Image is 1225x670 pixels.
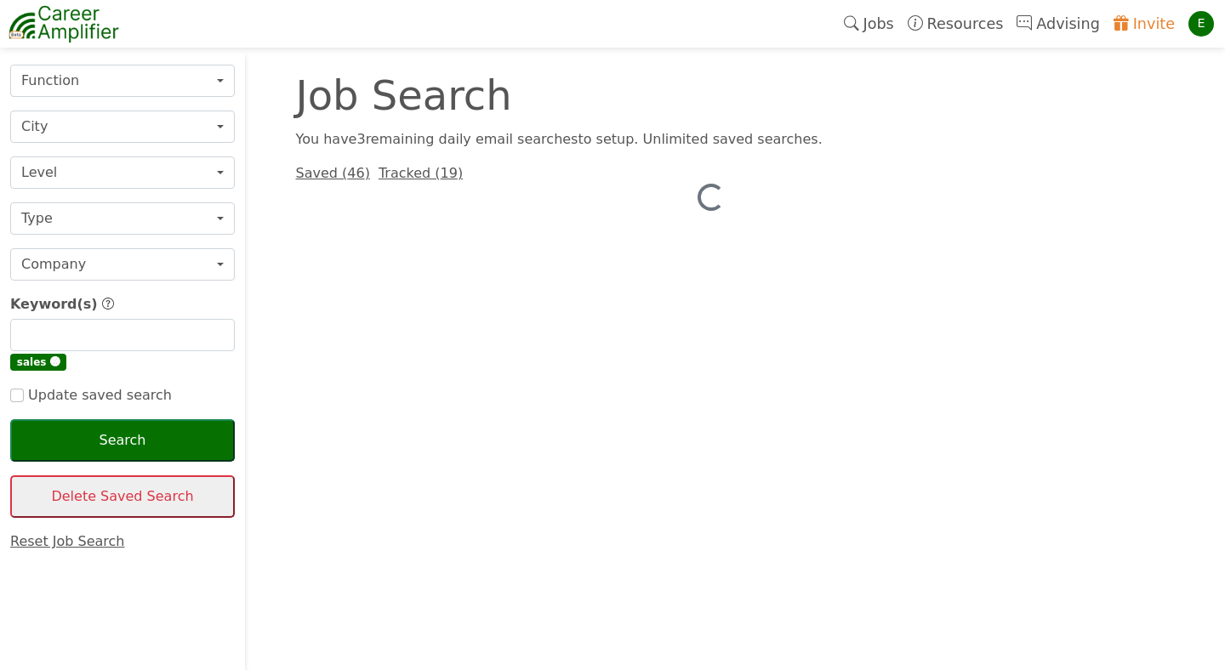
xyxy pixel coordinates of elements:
[901,4,1011,43] a: Resources
[10,475,235,518] button: Delete Saved Search
[10,111,235,143] button: City
[50,356,60,368] span: 🅧
[10,419,235,462] button: Search
[1188,11,1214,37] div: E
[379,165,463,181] a: Tracked (19)
[24,387,172,403] span: Update saved search
[296,165,370,181] a: Saved (46)
[10,533,125,549] a: Reset Job Search
[10,202,235,235] button: Type
[9,3,119,45] img: career-amplifier-logo.png
[10,354,66,371] span: sales
[10,248,235,281] button: Company
[286,129,1137,150] div: You have 3 remaining daily email search es to setup. Unlimited saved searches.
[1107,4,1182,43] a: Invite
[837,4,901,43] a: Jobs
[10,296,98,312] span: Keyword(s)
[10,65,235,97] button: Function
[286,75,924,116] div: Job Search
[10,156,235,189] button: Level
[1010,4,1106,43] a: Advising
